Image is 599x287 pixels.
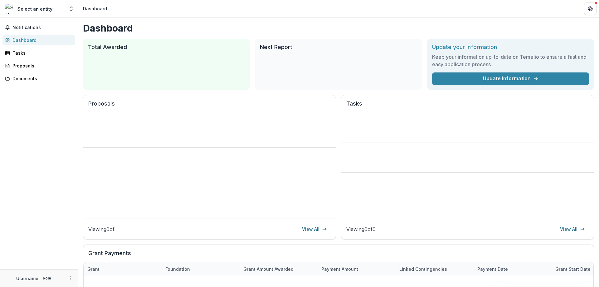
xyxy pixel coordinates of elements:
[83,22,594,34] h1: Dashboard
[5,4,15,14] img: Select an entity
[432,53,589,68] h3: Keep your information up-to-date on Temelio to ensure a fast and easy application process.
[2,22,75,32] button: Notifications
[2,48,75,58] a: Tasks
[67,2,75,15] button: Open entity switcher
[12,50,70,56] div: Tasks
[12,62,70,69] div: Proposals
[88,225,114,233] p: Viewing 0 of
[88,100,331,112] h2: Proposals
[88,250,589,262] h2: Grant Payments
[346,100,589,112] h2: Tasks
[17,6,52,12] div: Select an entity
[584,2,597,15] button: Get Help
[66,275,74,282] button: More
[298,224,331,234] a: View All
[2,35,75,45] a: Dashboard
[12,75,70,82] div: Documents
[12,37,70,43] div: Dashboard
[83,5,107,12] div: Dashboard
[432,72,589,85] a: Update Information
[2,73,75,84] a: Documents
[346,225,376,233] p: Viewing 0 of 0
[556,224,589,234] a: View All
[88,44,245,51] h2: Total Awarded
[260,44,417,51] h2: Next Report
[12,25,73,30] span: Notifications
[432,44,589,51] h2: Update your information
[80,4,110,13] nav: breadcrumb
[41,275,53,281] p: Role
[16,275,38,282] p: Username
[2,61,75,71] a: Proposals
